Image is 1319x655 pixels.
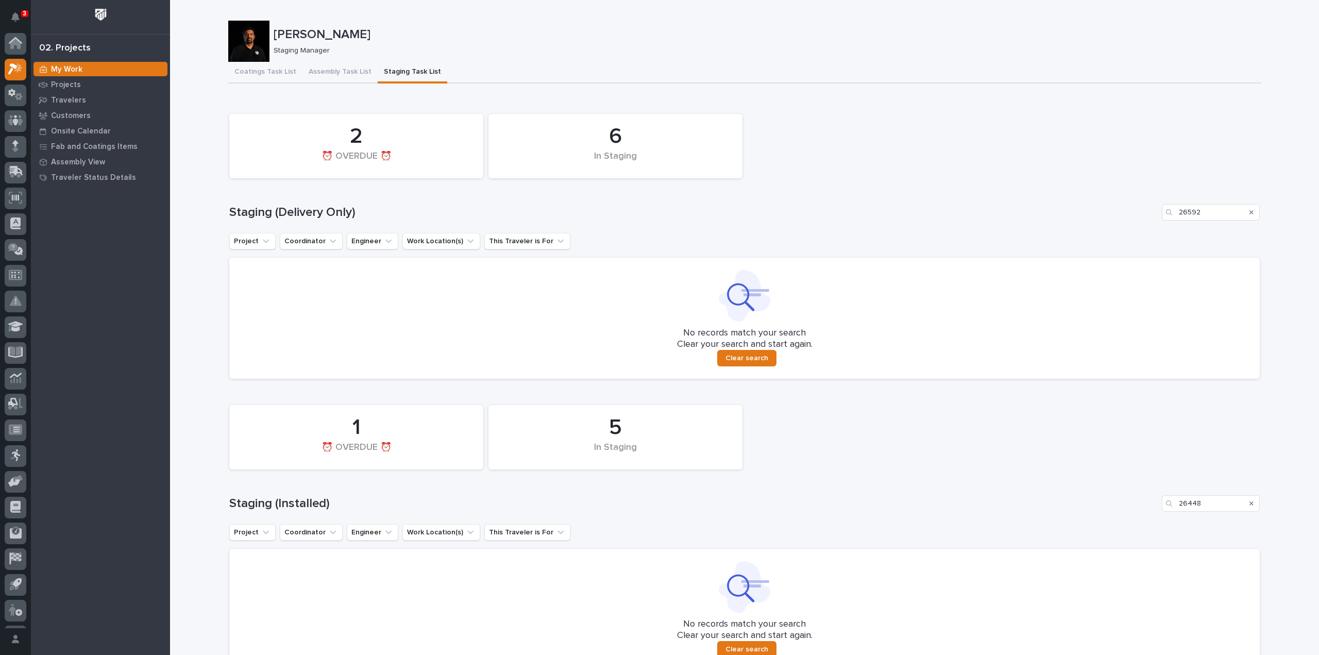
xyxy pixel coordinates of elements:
[51,173,136,182] p: Traveler Status Details
[31,108,170,123] a: Customers
[725,645,768,654] span: Clear search
[247,415,466,441] div: 1
[247,151,466,173] div: ⏰ OVERDUE ⏰
[31,61,170,77] a: My Work
[51,96,86,105] p: Travelers
[13,12,26,29] div: Notifications3
[242,328,1247,339] p: No records match your search
[228,62,302,83] button: Coatings Task List
[31,139,170,154] a: Fab and Coatings Items
[402,233,480,249] button: Work Location(s)
[247,442,466,464] div: ⏰ OVERDUE ⏰
[229,205,1158,220] h1: Staging (Delivery Only)
[347,524,398,541] button: Engineer
[378,62,447,83] button: Staging Task List
[242,619,1247,630] p: No records match your search
[402,524,480,541] button: Work Location(s)
[274,46,1253,55] p: Staging Manager
[51,80,81,90] p: Projects
[51,111,91,121] p: Customers
[51,158,105,167] p: Assembly View
[31,170,170,185] a: Traveler Status Details
[51,127,111,136] p: Onsite Calendar
[247,124,466,149] div: 2
[506,124,725,149] div: 6
[31,92,170,108] a: Travelers
[31,154,170,170] a: Assembly View
[717,350,776,366] button: Clear search
[229,496,1158,511] h1: Staging (Installed)
[1162,495,1260,512] input: Search
[274,27,1257,42] p: [PERSON_NAME]
[51,65,82,74] p: My Work
[31,123,170,139] a: Onsite Calendar
[280,524,343,541] button: Coordinator
[302,62,378,83] button: Assembly Task List
[677,630,813,642] p: Clear your search and start again.
[91,5,110,24] img: Workspace Logo
[484,233,570,249] button: This Traveler is For
[39,43,91,54] div: 02. Projects
[506,442,725,464] div: In Staging
[484,524,570,541] button: This Traveler is For
[725,354,768,363] span: Clear search
[280,233,343,249] button: Coordinator
[5,6,26,28] button: Notifications
[229,524,276,541] button: Project
[1162,204,1260,221] input: Search
[23,10,26,17] p: 3
[506,415,725,441] div: 5
[347,233,398,249] button: Engineer
[31,77,170,92] a: Projects
[677,339,813,350] p: Clear your search and start again.
[229,233,276,249] button: Project
[506,151,725,173] div: In Staging
[51,142,138,152] p: Fab and Coatings Items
